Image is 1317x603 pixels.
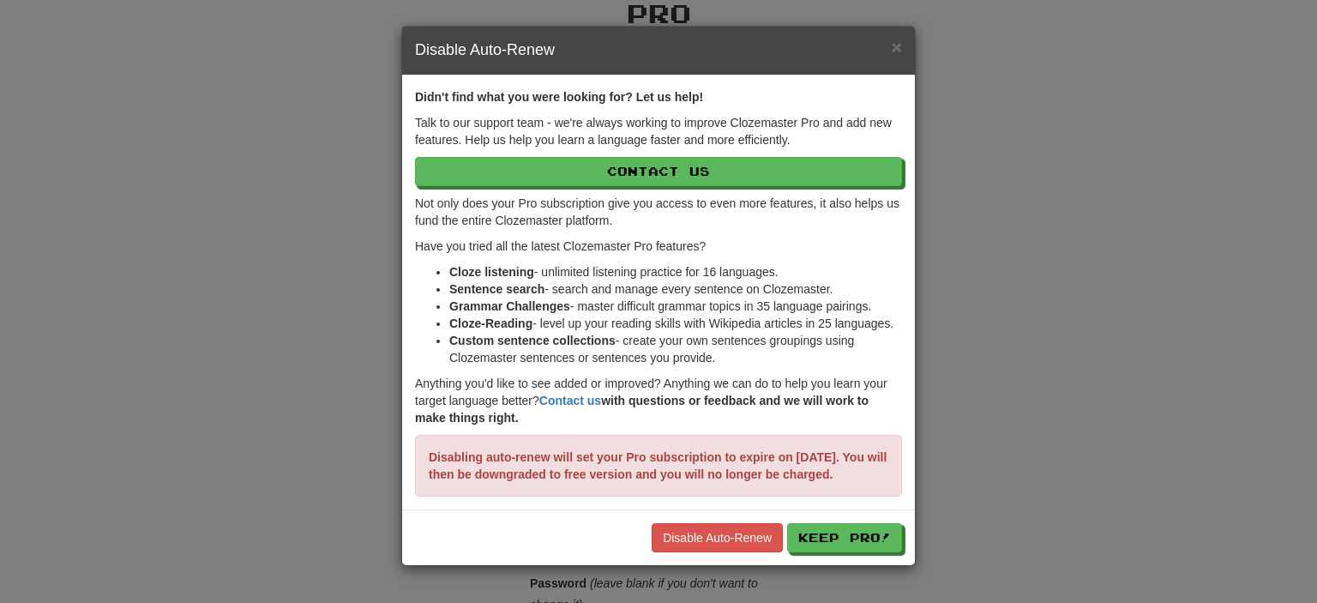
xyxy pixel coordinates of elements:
[449,265,534,279] strong: Cloze listening
[449,282,544,296] strong: Sentence search
[449,332,902,366] li: - create your own sentences groupings using Clozemaster sentences or sentences you provide.
[449,263,902,280] li: - unlimited listening practice for 16 languages.
[787,523,902,552] button: Keep Pro!
[415,195,902,229] p: Not only does your Pro subscription give you access to even more features, it also helps us fund ...
[449,334,616,347] strong: Custom sentence collections
[449,315,902,332] li: - level up your reading skills with Wikipedia articles in 25 languages.
[415,157,902,186] a: Contact Us
[449,298,902,315] li: - master difficult grammar topics in 35 language pairings.
[892,37,902,57] span: ×
[652,523,783,552] a: Disable Auto-Renew
[415,114,902,148] p: Talk to our support team - we're always working to improve Clozemaster Pro and add new features. ...
[415,90,703,104] strong: Didn't find what you were looking for? Let us help!
[539,394,601,407] a: Contact us
[415,238,902,255] p: Have you tried all the latest Clozemaster Pro features?
[449,299,570,313] strong: Grammar Challenges
[415,375,902,426] p: Anything you'd like to see added or improved? Anything we can do to help you learn your target la...
[415,394,869,425] strong: with questions or feedback and we will work to make things right.
[892,38,902,56] button: Close
[449,317,532,330] strong: Cloze-Reading
[415,39,902,62] h4: Disable Auto-Renew
[429,450,887,481] strong: Disabling auto-renew will set your Pro subscription to expire on [DATE]. You will then be downgra...
[449,280,902,298] li: - search and manage every sentence on Clozemaster.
